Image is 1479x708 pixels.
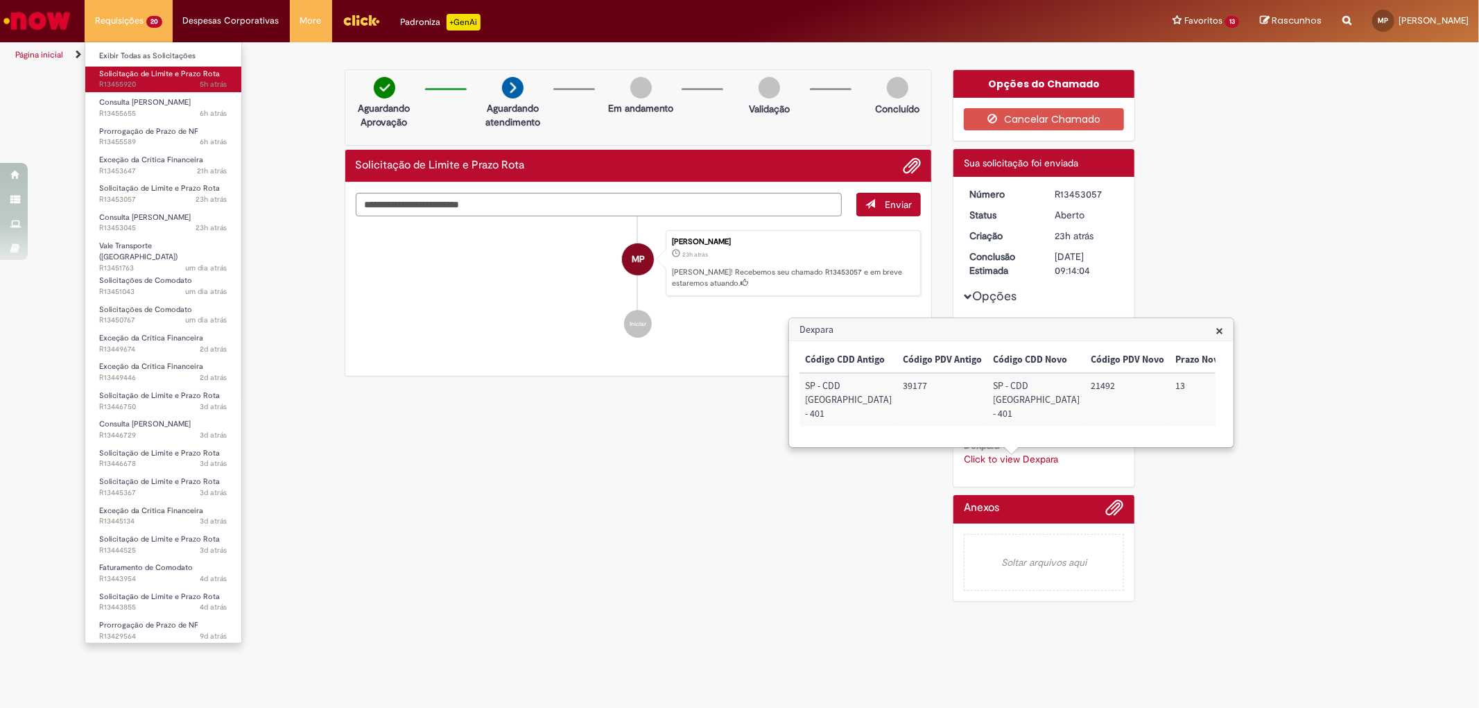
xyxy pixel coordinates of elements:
[608,101,673,115] p: Em andamento
[959,250,1044,277] dt: Conclusão Estimada
[99,155,203,165] span: Exceção da Crítica Financeira
[200,137,227,147] span: 6h atrás
[356,230,922,297] li: Matheus Lopes De Souza Pires
[200,516,227,526] span: 3d atrás
[200,487,227,498] span: 3d atrás
[99,516,227,527] span: R13445134
[953,70,1134,98] div: Opções do Chamado
[374,77,395,98] img: check-circle-green.png
[200,430,227,440] span: 3d atrás
[200,458,227,469] span: 3d atrás
[1085,347,1170,373] th: Código PDV Novo
[200,458,227,469] time: 26/08/2025 08:32:24
[1106,499,1124,524] button: Adicionar anexos
[630,77,652,98] img: img-circle-grey.png
[197,166,227,176] time: 27/08/2025 16:40:51
[99,402,227,413] span: R13446750
[885,198,912,211] span: Enviar
[185,315,227,325] span: um dia atrás
[85,49,241,64] a: Exibir Todas as Solicitações
[1260,15,1322,28] a: Rascunhos
[959,208,1044,222] dt: Status
[200,631,227,641] time: 19/08/2025 16:14:14
[196,194,227,205] span: 23h atrás
[401,14,481,31] div: Padroniza
[1055,187,1119,201] div: R13453057
[99,79,227,90] span: R13455920
[196,194,227,205] time: 27/08/2025 15:14:02
[85,210,241,236] a: Aberto R13453045 : Consulta Serasa
[99,137,227,148] span: R13455589
[964,439,999,451] b: Dexpara
[447,14,481,31] p: +GenAi
[1399,15,1469,26] span: [PERSON_NAME]
[85,302,241,328] a: Aberto R13450767 : Solicitações de Comodato
[1216,321,1223,340] span: ×
[99,69,220,79] span: Solicitação de Limite e Prazo Rota
[185,286,227,297] span: um dia atrás
[964,534,1124,591] em: Soltar arquivos aqui
[682,250,708,259] time: 27/08/2025 15:14:00
[356,159,525,172] h2: Solicitação de Limite e Prazo Rota Histórico de tíquete
[185,263,227,273] time: 27/08/2025 11:09:55
[856,193,921,216] button: Enviar
[1216,323,1223,338] button: Close
[200,137,227,147] time: 28/08/2025 08:00:55
[987,373,1085,426] td: Código CDD Novo: SP - CDD São Paulo - 401
[1272,14,1322,27] span: Rascunhos
[99,534,220,544] span: Solicitação de Limite e Prazo Rota
[875,102,919,116] p: Concluído
[185,315,227,325] time: 27/08/2025 08:39:03
[200,344,227,354] time: 26/08/2025 16:46:48
[99,361,203,372] span: Exceção da Crítica Financeira
[85,560,241,586] a: Aberto R13443954 : Faturamento de Comodato
[85,273,241,299] a: Aberto R13451043 : Solicitações de Comodato
[196,223,227,233] time: 27/08/2025 15:12:04
[99,108,227,119] span: R13455655
[85,503,241,529] a: Aberto R13445134 : Exceção da Crítica Financeira
[85,153,241,178] a: Aberto R13453647 : Exceção da Crítica Financeira
[200,573,227,584] span: 4d atrás
[85,95,241,121] a: Aberto R13455655 : Consulta Serasa
[1055,250,1119,277] div: [DATE] 09:14:04
[987,347,1085,373] th: Código CDD Novo
[964,157,1078,169] span: Sua solicitação foi enviada
[200,402,227,412] span: 3d atrás
[959,187,1044,201] dt: Número
[99,315,227,326] span: R13450767
[185,286,227,297] time: 27/08/2025 09:30:12
[200,430,227,440] time: 26/08/2025 08:42:00
[85,67,241,92] a: Aberto R13455920 : Solicitação de Limite e Prazo Rota
[964,453,1058,465] a: Click to view Dexpara
[85,532,241,558] a: Aberto R13444525 : Solicitação de Limite e Prazo Rota
[200,545,227,555] span: 3d atrás
[200,372,227,383] time: 26/08/2025 16:20:08
[85,618,241,644] a: Aberto R13429564 : Prorrogação de Prazo de NF
[99,419,191,429] span: Consulta [PERSON_NAME]
[351,101,418,129] p: Aguardando Aprovação
[200,108,227,119] time: 28/08/2025 08:12:38
[799,347,897,373] th: Código CDD Antigo
[1085,373,1170,426] td: Código PDV Novo: 21492
[99,275,192,286] span: Solicitações de Comodato
[99,506,203,516] span: Exceção da Crítica Financeira
[99,223,227,234] span: R13453045
[85,239,241,268] a: Aberto R13451763 : Vale Transporte (VT)
[99,592,220,602] span: Solicitação de Limite e Prazo Rota
[964,108,1124,130] button: Cancelar Chamado
[197,166,227,176] span: 21h atrás
[99,372,227,383] span: R13449446
[356,193,842,216] textarea: Digite sua mensagem aqui...
[99,241,178,262] span: Vale Transporte ([GEOGRAPHIC_DATA])
[15,49,63,60] a: Página inicial
[85,124,241,150] a: Aberto R13455589 : Prorrogação de Prazo de NF
[200,516,227,526] time: 25/08/2025 15:49:45
[479,101,546,129] p: Aguardando atendimento
[1,7,73,35] img: ServiceNow
[1184,14,1222,28] span: Favoritos
[1378,16,1389,25] span: MP
[1055,230,1093,242] span: 23h atrás
[682,250,708,259] span: 23h atrás
[99,212,191,223] span: Consulta [PERSON_NAME]
[1055,208,1119,222] div: Aberto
